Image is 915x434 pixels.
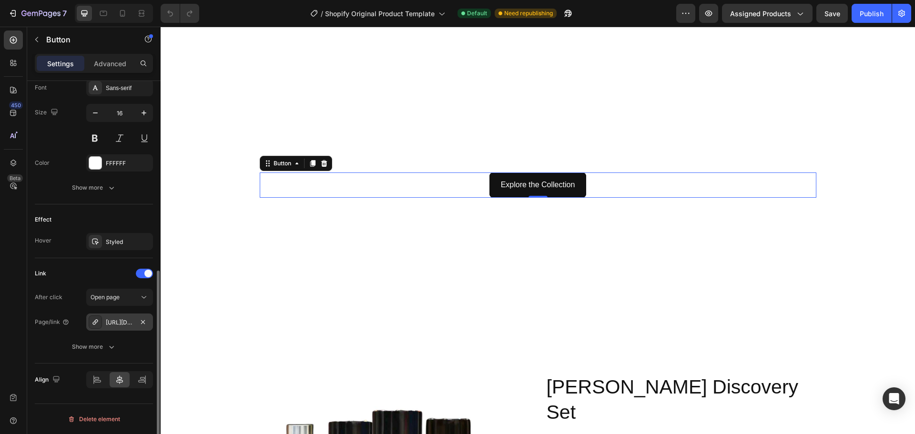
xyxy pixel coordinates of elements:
button: Publish [852,4,892,23]
button: Delete element [35,412,153,427]
span: Open page [91,293,120,301]
span: Assigned Products [730,9,791,19]
div: Show more [72,183,116,192]
div: Align [35,373,62,386]
h2: [PERSON_NAME] Discovery Set [385,347,663,400]
p: Settings [47,59,74,69]
span: Shopify Original Product Template [325,9,435,19]
div: FFFFFF [106,159,151,168]
button: 7 [4,4,71,23]
div: Effect [35,215,51,224]
div: Delete element [68,414,120,425]
button: Open page [86,289,153,306]
p: 7 [62,8,67,19]
div: Hover [35,236,51,245]
span: Save [824,10,840,18]
div: Size [35,106,60,119]
div: Link [35,269,46,278]
div: Open Intercom Messenger [883,387,905,410]
button: Save [816,4,848,23]
div: Undo/Redo [161,4,199,23]
div: Sans-serif [106,84,151,92]
iframe: Design area [161,27,915,434]
span: / [321,9,323,19]
div: Show more [72,342,116,352]
span: Need republishing [504,9,553,18]
div: Publish [860,9,884,19]
p: Advanced [94,59,126,69]
div: 450 [9,101,23,109]
button: Assigned Products [722,4,813,23]
span: Default [467,9,487,18]
div: [URL][DOMAIN_NAME] [106,318,133,327]
a: Explore the Collection [329,146,426,171]
div: After click [35,293,62,302]
div: Page/link [35,318,70,326]
div: Styled [106,238,151,246]
p: Button [46,34,127,45]
button: Show more [35,338,153,355]
div: Color [35,159,50,167]
div: Font [35,83,47,92]
button: Show more [35,179,153,196]
p: Explore the Collection [340,151,415,165]
div: Button [111,132,132,141]
div: Beta [7,174,23,182]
